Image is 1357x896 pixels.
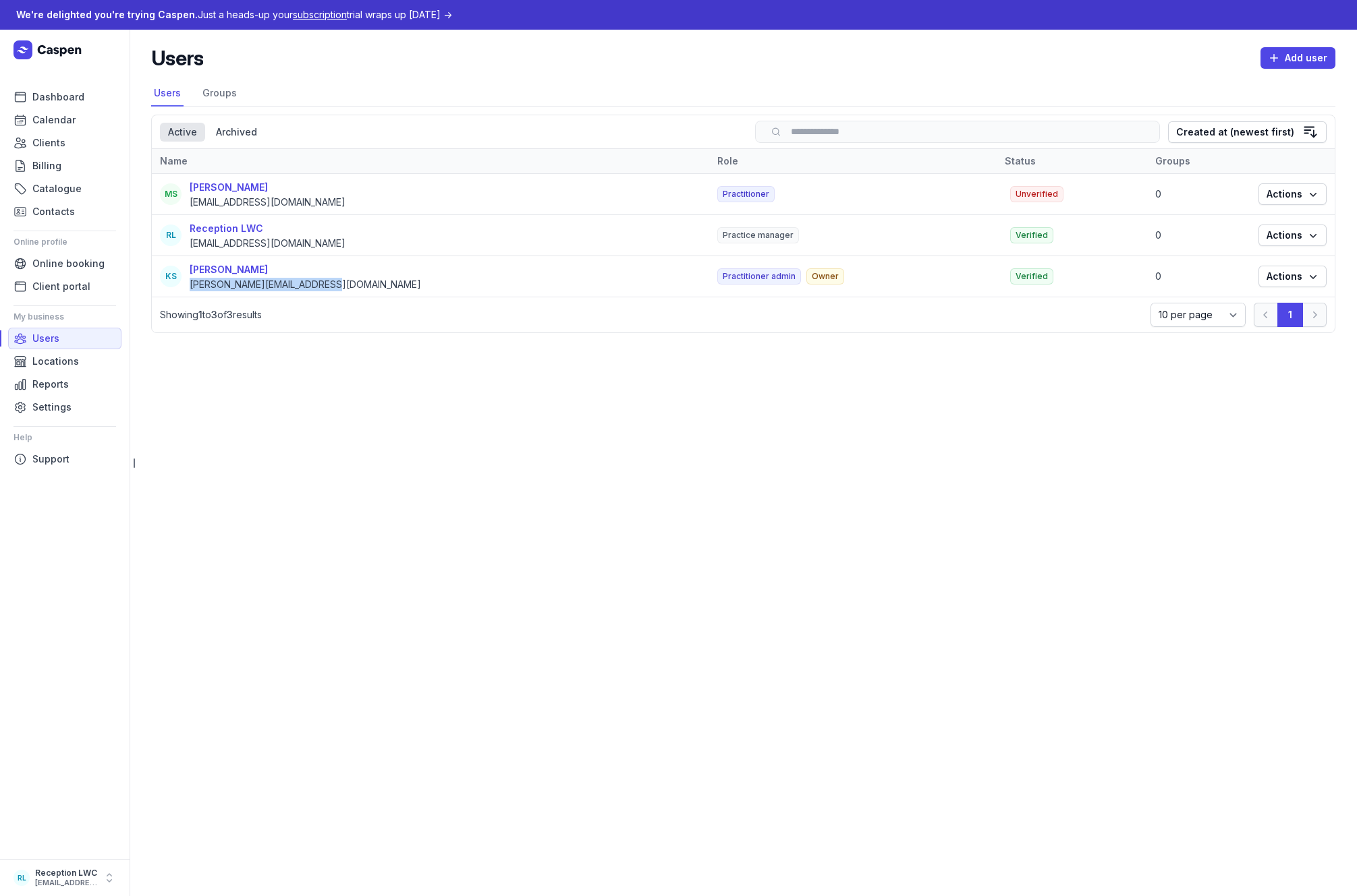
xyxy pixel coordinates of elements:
div: Reception LWC [35,868,97,878]
span: 3 [211,309,217,320]
div: [EMAIL_ADDRESS][DOMAIN_NAME] [190,196,345,209]
div: Just a heads-up your trial wraps up [DATE] → [16,7,452,23]
span: Practitioner [717,186,775,202]
span: Catalogue [32,181,82,197]
span: Verified [1010,227,1053,243]
th: Groups [1147,149,1250,174]
div: [PERSON_NAME][EMAIL_ADDRESS][DOMAIN_NAME] [190,278,421,291]
span: Contacts [32,204,75,220]
span: Practice manager [717,227,799,243]
span: 1 [198,309,202,320]
span: Support [32,451,70,467]
span: Actions [1267,186,1319,202]
div: 0 [1155,270,1242,283]
span: Unverified [1010,186,1063,202]
span: Owner [806,268,844,285]
nav: Tabs [151,81,1335,107]
span: KS [165,271,177,282]
span: RL [166,230,176,241]
p: Showing to of results [160,308,1142,322]
a: Users [151,81,184,107]
div: Archived [208,123,265,142]
span: Actions [1267,268,1319,285]
span: Actions [1267,227,1319,243]
div: Online profile [13,231,116,253]
button: 1 [1277,303,1303,327]
span: Online booking [32,256,105,272]
nav: Tabs [160,123,747,142]
span: Verified [1010,268,1053,285]
button: Actions [1258,225,1327,246]
span: Clients [32,135,65,151]
th: Status [997,149,1147,174]
div: [EMAIL_ADDRESS][DOMAIN_NAME] [35,878,97,888]
div: Created at (newest first) [1176,124,1294,140]
button: Actions [1258,266,1327,287]
span: Practitioner admin [717,268,801,285]
th: Role [709,149,997,174]
h2: Users [151,46,203,70]
div: 0 [1155,229,1242,242]
button: Created at (newest first) [1168,121,1327,143]
span: Locations [32,353,79,369]
span: Reports [32,376,69,392]
span: Client portal [32,278,90,295]
span: MS [165,189,177,200]
span: We're delighted you're trying Caspen. [16,9,198,20]
div: [PERSON_NAME] [190,262,421,278]
div: [PERSON_NAME] [190,179,345,196]
div: Help [13,427,116,448]
div: Reception LWC [190,220,345,237]
div: My business [13,306,116,328]
th: Name [152,149,709,174]
button: Actions [1258,183,1327,205]
span: Dashboard [32,89,84,105]
span: Calendar [32,112,76,128]
div: [EMAIL_ADDRESS][DOMAIN_NAME] [190,237,345,250]
a: Groups [200,81,240,107]
span: Add user [1269,50,1327,66]
span: Settings [32,399,72,415]
span: 3 [227,309,233,320]
div: Active [160,123,205,142]
button: Add user [1261,47,1335,69]
span: RL [18,870,26,886]
nav: Pagination [1254,303,1327,327]
span: Billing [32,158,61,174]
span: subscription [293,9,347,20]
div: 0 [1155,187,1242,201]
span: Users [32,330,59,347]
